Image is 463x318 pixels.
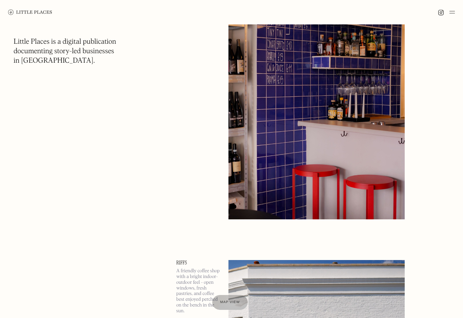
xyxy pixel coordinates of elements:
[176,268,220,314] p: A friendly coffee shop with a bright indoor-outdoor feel - open windows, fresh pastries, and coff...
[212,295,248,310] a: Map view
[220,300,240,304] span: Map view
[14,37,116,66] h1: Little Places is a digital publication documenting story-led businesses in [GEOGRAPHIC_DATA].
[176,260,220,265] a: Riffs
